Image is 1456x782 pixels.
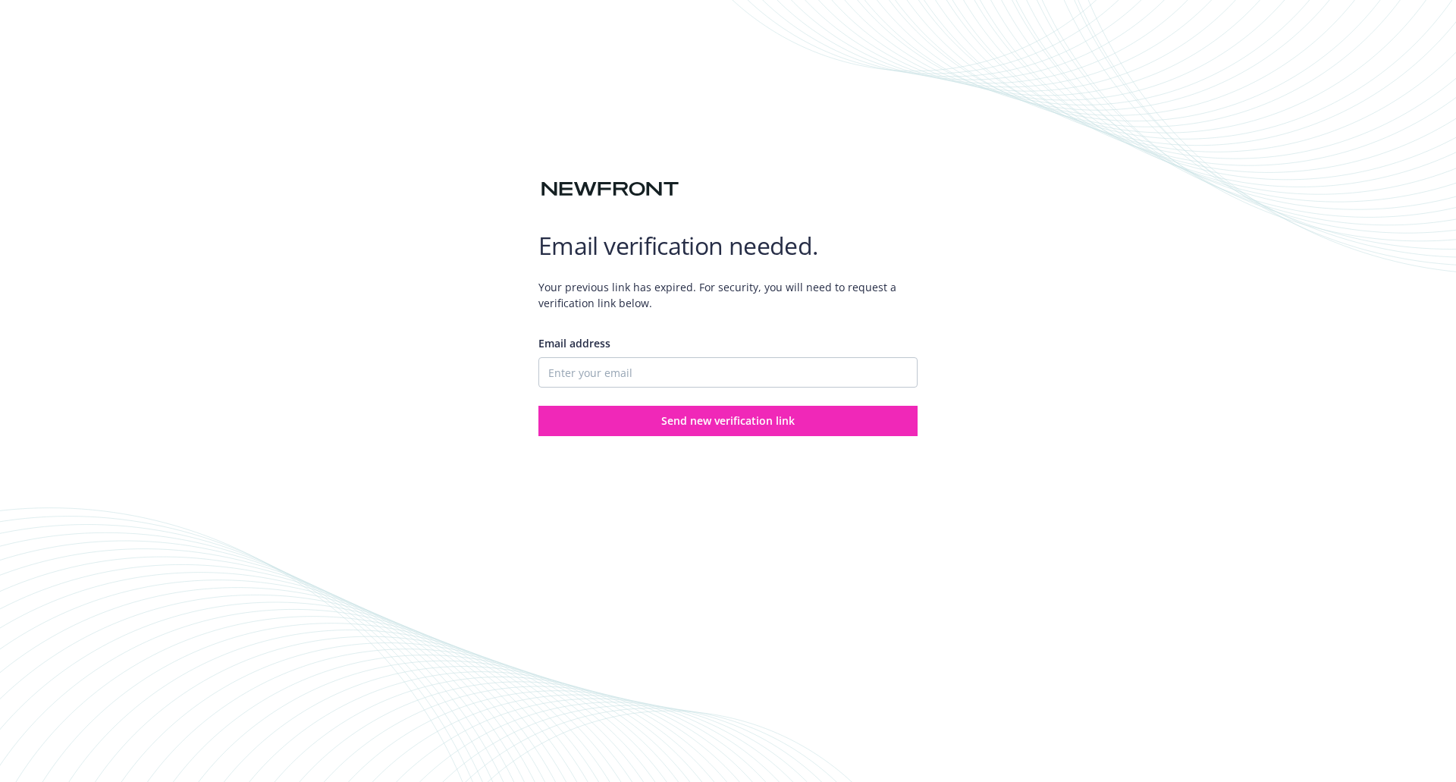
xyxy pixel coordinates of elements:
span: Send new verification link [661,413,795,428]
h1: Email verification needed. [538,231,918,261]
input: Enter your email [538,357,918,388]
img: Newfront logo [538,176,682,203]
button: Send new verification link [538,406,918,436]
span: Your previous link has expired. For security, you will need to request a verification link below. [538,267,918,323]
span: Email address [538,336,610,350]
